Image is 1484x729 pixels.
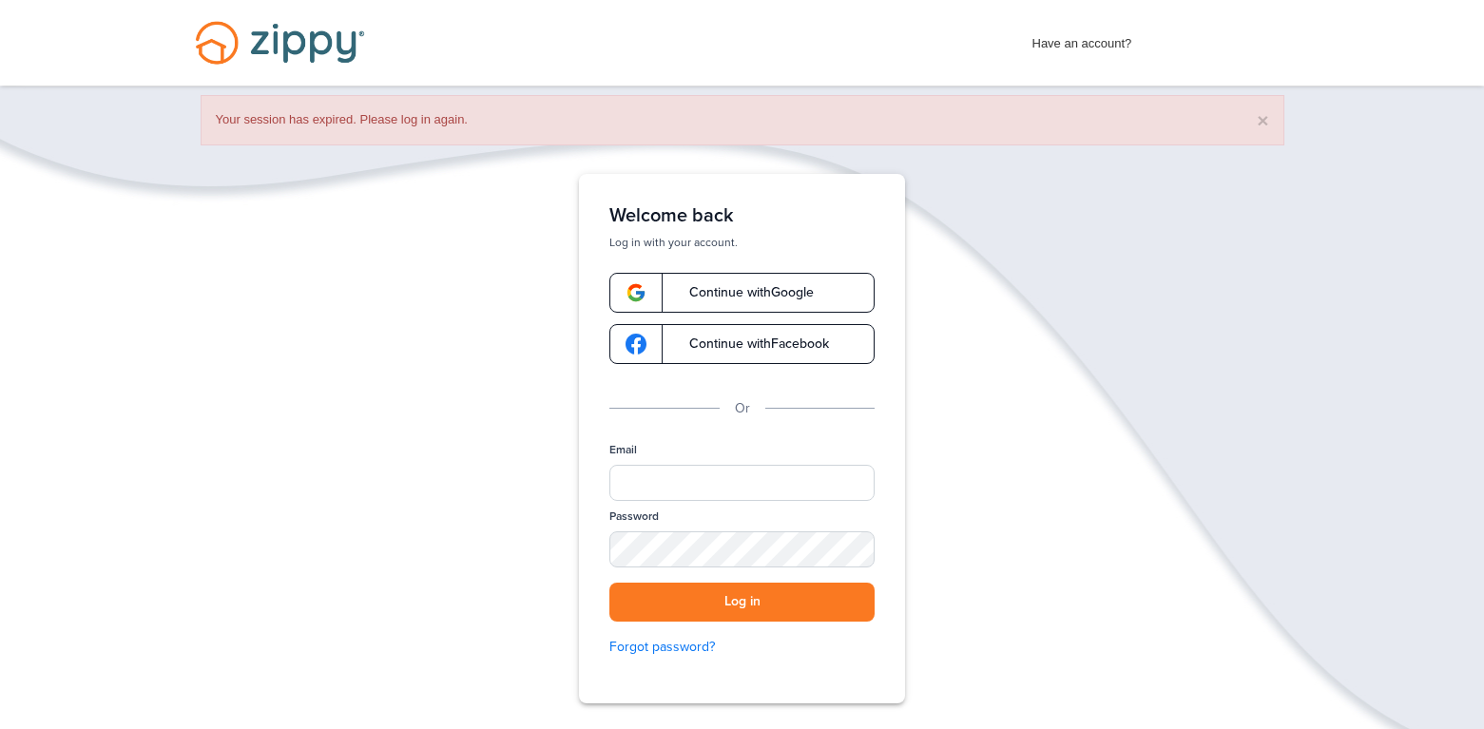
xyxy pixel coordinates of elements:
[670,337,829,351] span: Continue with Facebook
[609,204,875,227] h1: Welcome back
[609,324,875,364] a: google-logoContinue withFacebook
[609,273,875,313] a: google-logoContinue withGoogle
[609,442,637,458] label: Email
[201,95,1284,145] div: Your session has expired. Please log in again.
[609,465,875,501] input: Email
[1257,110,1268,130] button: ×
[609,637,875,658] a: Forgot password?
[626,334,646,355] img: google-logo
[670,286,814,299] span: Continue with Google
[609,531,875,567] input: Password
[609,583,875,622] button: Log in
[609,508,659,525] label: Password
[626,282,646,303] img: google-logo
[1032,24,1132,54] span: Have an account?
[735,398,750,419] p: Or
[609,235,875,250] p: Log in with your account.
